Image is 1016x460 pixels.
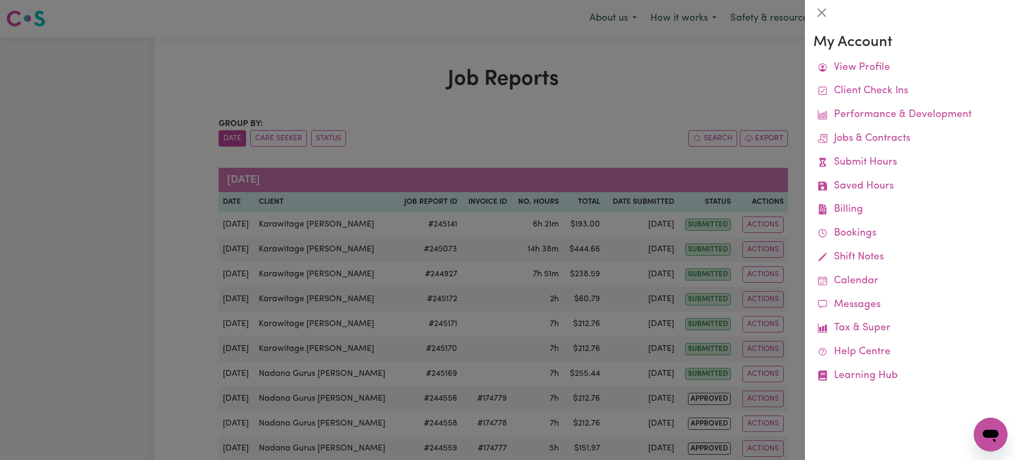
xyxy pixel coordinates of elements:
a: Messages [813,293,1008,317]
a: Help Centre [813,340,1008,364]
a: Calendar [813,269,1008,293]
a: Bookings [813,222,1008,246]
button: Close [813,4,830,21]
a: View Profile [813,56,1008,80]
a: Submit Hours [813,151,1008,175]
iframe: Button to launch messaging window [974,418,1008,452]
a: Billing [813,198,1008,222]
a: Tax & Super [813,317,1008,340]
h3: My Account [813,34,1008,52]
a: Performance & Development [813,103,1008,127]
a: Client Check Ins [813,79,1008,103]
a: Saved Hours [813,175,1008,199]
a: Learning Hub [813,364,1008,388]
a: Jobs & Contracts [813,127,1008,151]
a: Shift Notes [813,246,1008,269]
